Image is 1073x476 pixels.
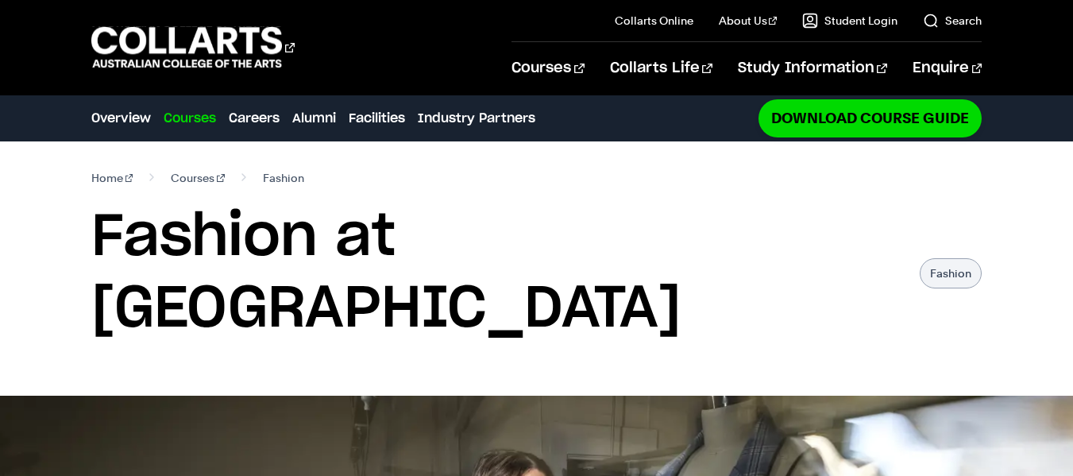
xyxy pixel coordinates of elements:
a: Careers [229,109,280,128]
a: Courses [511,42,584,95]
div: Go to homepage [91,25,295,70]
h1: Fashion at [GEOGRAPHIC_DATA] [91,202,904,345]
a: Study Information [738,42,887,95]
a: Search [923,13,982,29]
a: Courses [164,109,216,128]
a: Facilities [349,109,405,128]
a: Alumni [292,109,336,128]
a: Enquire [913,42,982,95]
p: Fashion [920,258,982,288]
a: Courses [171,167,225,189]
a: Student Login [802,13,897,29]
a: Collarts Life [610,42,712,95]
a: About Us [719,13,778,29]
a: Home [91,167,133,189]
a: Download Course Guide [758,99,982,137]
a: Collarts Online [615,13,693,29]
span: Fashion [263,167,304,189]
a: Overview [91,109,151,128]
a: Industry Partners [418,109,535,128]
